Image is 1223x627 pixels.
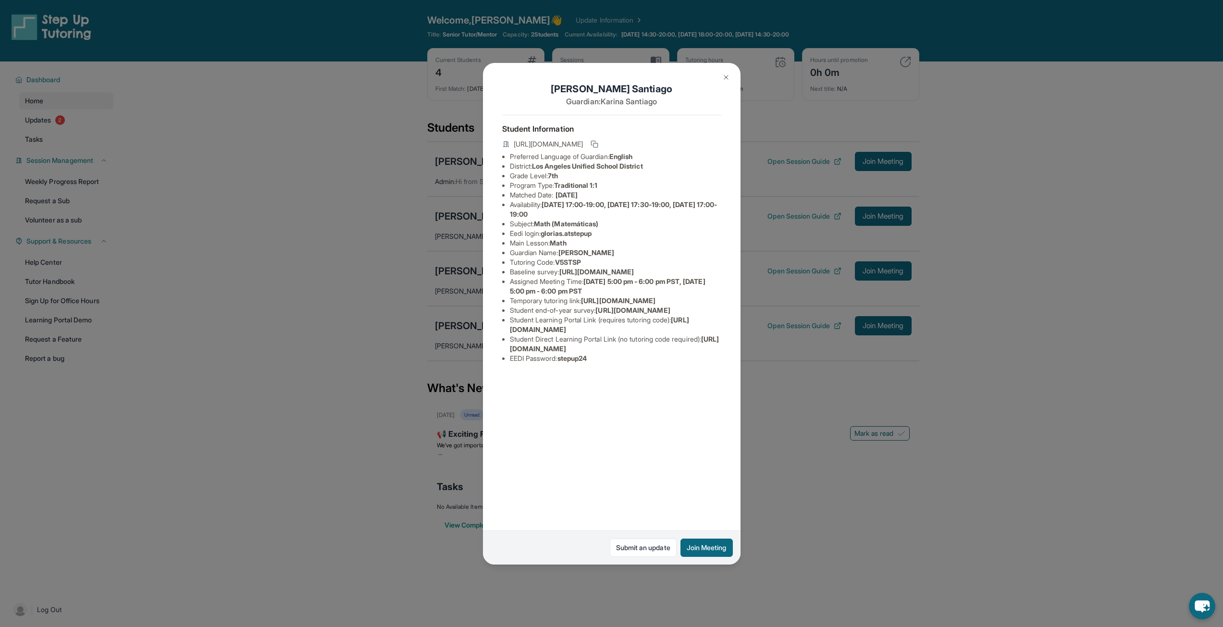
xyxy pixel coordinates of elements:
[510,258,721,267] li: Tutoring Code :
[510,277,721,296] li: Assigned Meeting Time :
[510,277,705,295] span: [DATE] 5:00 pm - 6:00 pm PST, [DATE] 5:00 pm - 6:00 pm PST
[510,190,721,200] li: Matched Date:
[534,220,598,228] span: Math (Matemáticas)
[595,306,670,314] span: [URL][DOMAIN_NAME]
[610,539,677,557] a: Submit an update
[510,315,721,334] li: Student Learning Portal Link (requires tutoring code) :
[510,296,721,306] li: Temporary tutoring link :
[510,267,721,277] li: Baseline survey :
[550,239,566,247] span: Math
[1189,593,1215,619] button: chat-button
[502,82,721,96] h1: [PERSON_NAME] Santiago
[510,219,721,229] li: Subject :
[555,258,581,266] span: V5STSP
[510,238,721,248] li: Main Lesson :
[680,539,733,557] button: Join Meeting
[510,200,721,219] li: Availability:
[541,229,592,237] span: glorias.atstepup
[589,138,600,150] button: Copy link
[532,162,642,170] span: Los Angeles Unified School District
[557,354,587,362] span: stepup24
[502,123,721,135] h4: Student Information
[510,248,721,258] li: Guardian Name :
[510,200,717,218] span: [DATE] 17:00-19:00, [DATE] 17:30-19:00, [DATE] 17:00-19:00
[510,334,721,354] li: Student Direct Learning Portal Link (no tutoring code required) :
[510,181,721,190] li: Program Type:
[722,74,730,81] img: Close Icon
[510,229,721,238] li: Eedi login :
[510,354,721,363] li: EEDI Password :
[548,172,558,180] span: 7th
[554,181,597,189] span: Traditional 1:1
[558,248,615,257] span: [PERSON_NAME]
[510,306,721,315] li: Student end-of-year survey :
[581,296,655,305] span: [URL][DOMAIN_NAME]
[510,152,721,161] li: Preferred Language of Guardian:
[502,96,721,107] p: Guardian: Karina Santiago
[609,152,633,160] span: English
[510,171,721,181] li: Grade Level:
[556,191,578,199] span: [DATE]
[559,268,634,276] span: [URL][DOMAIN_NAME]
[514,139,583,149] span: [URL][DOMAIN_NAME]
[510,161,721,171] li: District:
